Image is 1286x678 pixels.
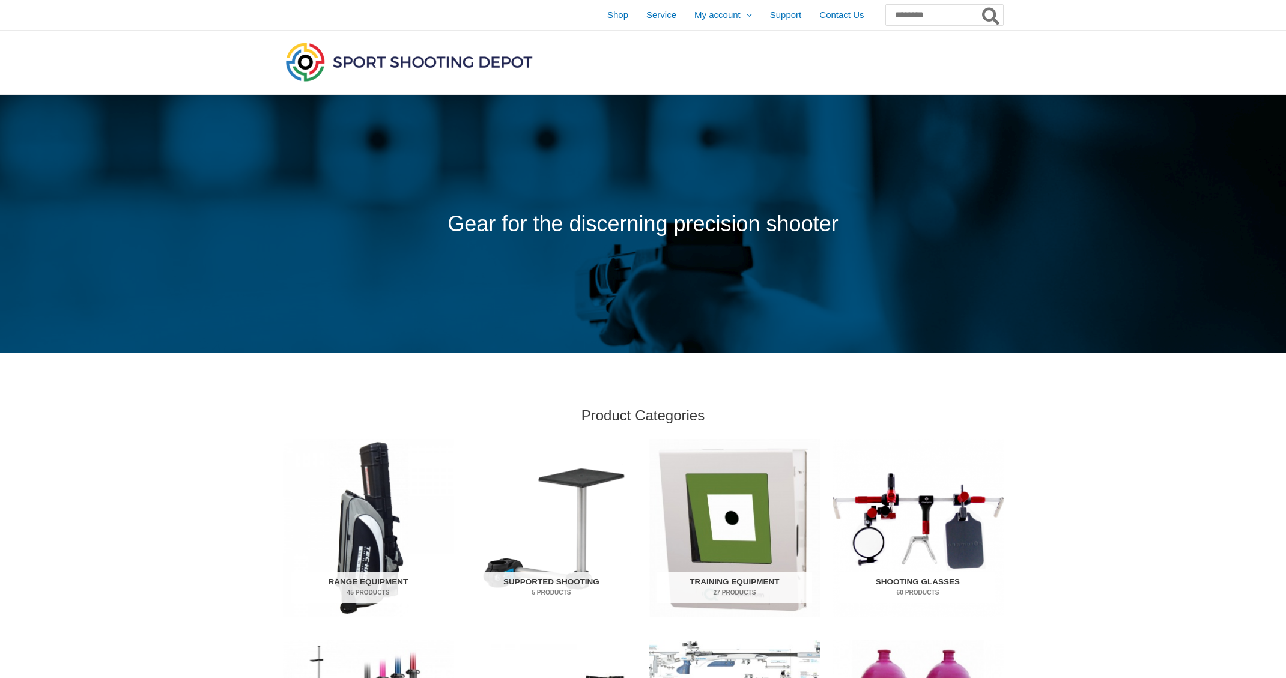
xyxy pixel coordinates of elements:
[283,439,454,617] a: Visit product category Range Equipment
[474,572,629,603] h2: Supported Shooting
[474,588,629,597] mark: 5 Products
[649,439,820,617] a: Visit product category Training Equipment
[649,439,820,617] img: Training Equipment
[283,40,535,84] img: Sport Shooting Depot
[283,439,454,617] img: Range Equipment
[291,588,446,597] mark: 45 Products
[291,572,446,603] h2: Range Equipment
[657,588,812,597] mark: 27 Products
[283,406,1004,425] h2: Product Categories
[466,439,637,617] img: Supported Shooting
[840,588,995,597] mark: 60 Products
[980,5,1003,25] button: Search
[833,439,1004,617] img: Shooting Glasses
[840,572,995,603] h2: Shooting Glasses
[283,204,1004,244] p: Gear for the discerning precision shooter
[466,439,637,617] a: Visit product category Supported Shooting
[657,572,812,603] h2: Training Equipment
[833,439,1004,617] a: Visit product category Shooting Glasses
